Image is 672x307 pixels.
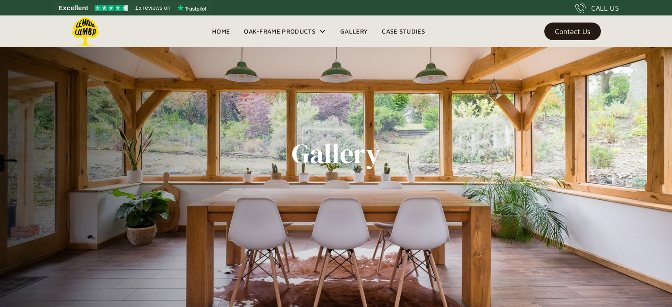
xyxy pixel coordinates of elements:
img: Trustpilot logo [177,4,206,11]
a: CALL US [575,3,619,13]
span: Excellent [58,3,88,13]
div: CALL US [591,3,619,13]
a: Home [205,25,237,38]
a: See Lemon Lumba reviews on Trustpilot [53,2,213,14]
div: Oak-Frame Products [244,26,315,37]
div: Contact Us [555,28,590,34]
span: 15 reviews on [135,3,171,13]
h1: Gallery [292,138,380,169]
a: Contact Us [544,23,601,40]
a: Gallery [333,25,375,38]
a: Case Studies [375,25,432,38]
img: Trustpilot 4.5 stars [95,5,128,11]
